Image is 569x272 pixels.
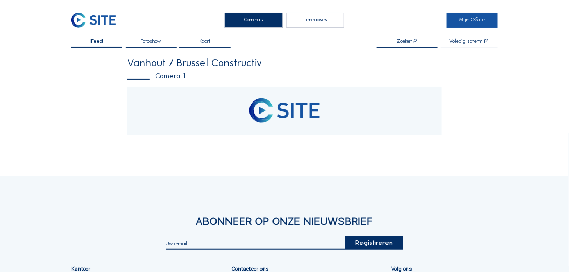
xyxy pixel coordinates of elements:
[90,39,103,44] span: Feed
[127,73,442,80] div: Camera 1
[286,13,344,28] div: Timelapses
[71,13,122,28] a: C-SITE Logo
[277,103,320,119] img: logo_text
[71,216,498,226] div: Abonneer op onze nieuwsbrief
[71,13,116,28] img: C-SITE Logo
[345,236,403,249] div: Registreren
[141,39,161,44] span: Fotoshow
[447,13,498,28] a: Mijn C-Site
[231,266,268,271] div: Contacteer ons
[391,266,412,271] div: Volg ons
[166,241,345,247] input: Uw e-mail
[127,58,442,68] div: Vanhout / Brussel Constructiv
[251,98,271,122] img: logo_pic
[200,39,211,44] span: Kaart
[225,13,283,28] div: Camera's
[71,266,90,271] div: Kantoor
[397,39,417,44] div: Zoeken
[450,39,483,44] div: Volledig scherm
